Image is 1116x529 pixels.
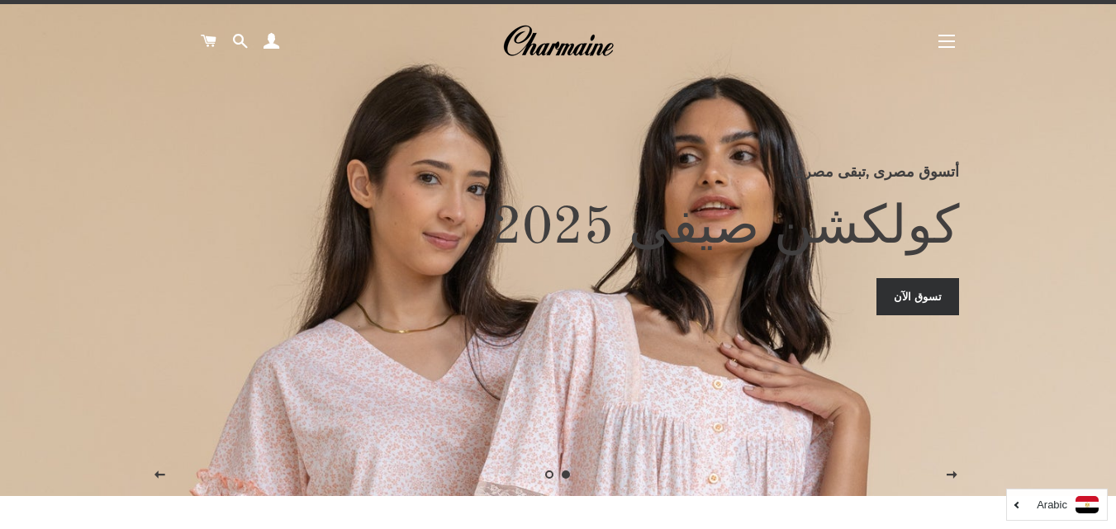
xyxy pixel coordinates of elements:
h2: كولكشن صيفى 2025 [157,196,959,262]
a: الصفحه 1current [558,466,575,483]
a: تسوق الآن [876,278,959,314]
p: أتسوق مصرى ,تبقى مصرى [157,160,959,183]
img: Charmaine Egypt [502,23,614,59]
button: الصفحه التالية [931,455,972,496]
a: تحميل الصور 2 [542,466,558,483]
a: Arabic [1015,496,1099,513]
i: Arabic [1037,499,1067,510]
button: الصفحه السابقة [139,455,180,496]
